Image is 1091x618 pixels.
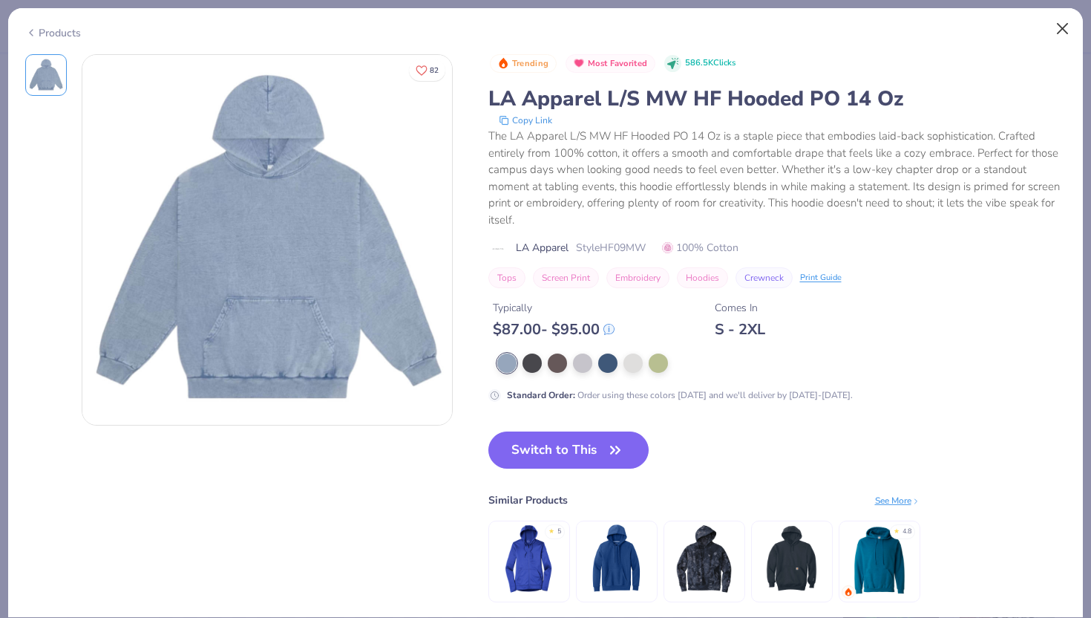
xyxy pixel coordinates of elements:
[533,267,599,288] button: Screen Print
[490,54,557,74] button: Badge Button
[844,588,853,596] img: trending.gif
[493,300,615,316] div: Typically
[516,240,569,256] span: LA Apparel
[28,57,64,93] img: Front
[548,527,554,533] div: ★
[715,320,765,339] div: S - 2XL
[507,389,575,401] strong: Standard Order :
[685,57,735,70] span: 586.5K Clicks
[669,524,739,594] img: Champion Scrunch-Dye Tie-Dye Hooded Sweatshirt
[1049,15,1077,43] button: Close
[497,57,509,69] img: Trending sort
[512,59,548,68] span: Trending
[576,240,646,256] span: Style HF09MW
[494,113,557,128] button: copy to clipboard
[488,492,568,508] div: Similar Products
[430,67,439,74] span: 82
[566,54,655,74] button: Badge Button
[677,267,728,288] button: Hoodies
[875,494,920,507] div: See More
[488,128,1067,228] div: The LA Apparel L/S MW HF Hooded PO 14 Oz is a staple piece that embodies laid-back sophistication...
[606,267,669,288] button: Embroidery
[409,59,445,81] button: Like
[588,59,647,68] span: Most Favorited
[488,85,1067,113] div: LA Apparel L/S MW HF Hooded PO 14 Oz
[507,388,853,402] div: Order using these colors [DATE] and we'll deliver by [DATE]-[DATE].
[82,55,452,425] img: Front
[902,527,911,537] div: 4.8
[800,272,842,284] div: Print Guide
[715,300,765,316] div: Comes In
[662,240,738,256] span: 100% Cotton
[756,524,827,594] img: Carhartt Rain Defender ® Paxton Heavyweight Hooded Sweatshirt
[573,57,585,69] img: Most Favorited sort
[735,267,793,288] button: Crewneck
[25,25,81,41] div: Products
[488,432,649,469] button: Switch to This
[494,524,564,594] img: Nike Ladies Therma-FIT Full-Zip Fleece Hoodie
[581,524,652,594] img: Sport-Tek Super Heavyweight Pullover Hooded Sweatshirt
[844,524,914,594] img: Gildan Adult Heavy Blend 8 Oz. 50/50 Hooded Sweatshirt
[488,267,525,288] button: Tops
[488,243,508,255] img: brand logo
[557,527,561,537] div: 5
[894,527,900,533] div: ★
[493,320,615,339] div: $ 87.00 - $ 95.00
